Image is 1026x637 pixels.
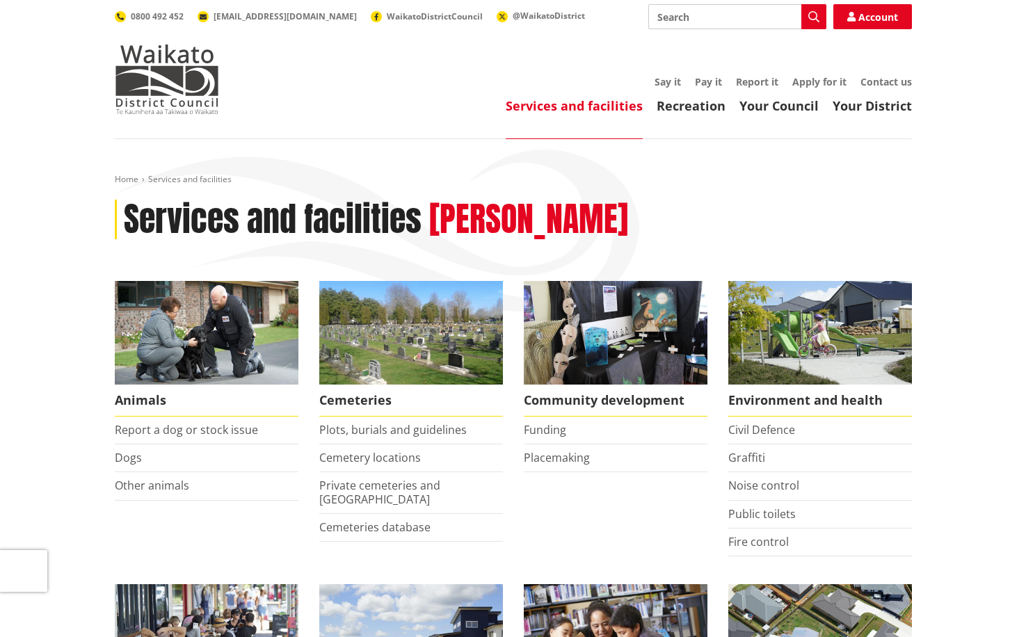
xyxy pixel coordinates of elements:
[319,385,503,417] span: Cemeteries
[860,75,912,88] a: Contact us
[319,450,421,465] a: Cemetery locations
[736,75,778,88] a: Report it
[115,45,219,114] img: Waikato District Council - Te Kaunihera aa Takiwaa o Waikato
[115,10,184,22] a: 0800 492 452
[115,281,298,385] img: Animal Control
[728,281,912,385] img: New housing in Pokeno
[695,75,722,88] a: Pay it
[371,10,483,22] a: WaikatoDistrictCouncil
[115,173,138,185] a: Home
[648,4,826,29] input: Search input
[506,97,643,114] a: Services and facilities
[524,281,707,417] a: Matariki Travelling Suitcase Art Exhibition Community development
[513,10,585,22] span: @WaikatoDistrict
[387,10,483,22] span: WaikatoDistrictCouncil
[198,10,357,22] a: [EMAIL_ADDRESS][DOMAIN_NAME]
[833,97,912,114] a: Your District
[115,450,142,465] a: Dogs
[214,10,357,22] span: [EMAIL_ADDRESS][DOMAIN_NAME]
[124,200,422,240] h1: Services and facilities
[429,200,628,240] h2: [PERSON_NAME]
[524,281,707,385] img: Matariki Travelling Suitcase Art Exhibition
[319,281,503,417] a: Huntly Cemetery Cemeteries
[728,506,796,522] a: Public toilets
[148,173,232,185] span: Services and facilities
[728,450,765,465] a: Graffiti
[739,97,819,114] a: Your Council
[728,422,795,437] a: Civil Defence
[728,385,912,417] span: Environment and health
[728,534,789,549] a: Fire control
[319,519,431,535] a: Cemeteries database
[131,10,184,22] span: 0800 492 452
[655,75,681,88] a: Say it
[792,75,847,88] a: Apply for it
[319,422,467,437] a: Plots, burials and guidelines
[728,281,912,417] a: New housing in Pokeno Environment and health
[115,422,258,437] a: Report a dog or stock issue
[524,422,566,437] a: Funding
[657,97,726,114] a: Recreation
[319,281,503,385] img: Huntly Cemetery
[115,385,298,417] span: Animals
[115,174,912,186] nav: breadcrumb
[497,10,585,22] a: @WaikatoDistrict
[115,281,298,417] a: Waikato District Council Animal Control team Animals
[524,385,707,417] span: Community development
[728,478,799,493] a: Noise control
[319,478,440,506] a: Private cemeteries and [GEOGRAPHIC_DATA]
[833,4,912,29] a: Account
[115,478,189,493] a: Other animals
[524,450,590,465] a: Placemaking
